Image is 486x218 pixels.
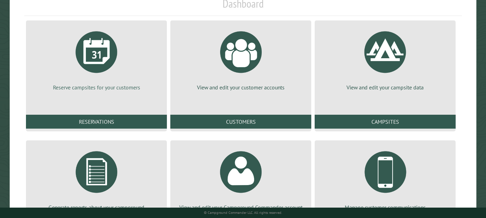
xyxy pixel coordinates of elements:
[170,115,311,129] a: Customers
[179,26,303,91] a: View and edit your customer accounts
[179,203,303,211] p: View and edit your Campground Commander account
[323,203,447,211] p: Manage customer communications
[323,146,447,211] a: Manage customer communications
[179,84,303,91] p: View and edit your customer accounts
[34,146,159,211] a: Generate reports about your campground
[323,84,447,91] p: View and edit your campsite data
[34,84,159,91] p: Reserve campsites for your customers
[26,115,167,129] a: Reservations
[34,203,159,211] p: Generate reports about your campground
[315,115,456,129] a: Campsites
[34,26,159,91] a: Reserve campsites for your customers
[323,26,447,91] a: View and edit your campsite data
[179,146,303,211] a: View and edit your Campground Commander account
[204,210,282,215] small: © Campground Commander LLC. All rights reserved.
